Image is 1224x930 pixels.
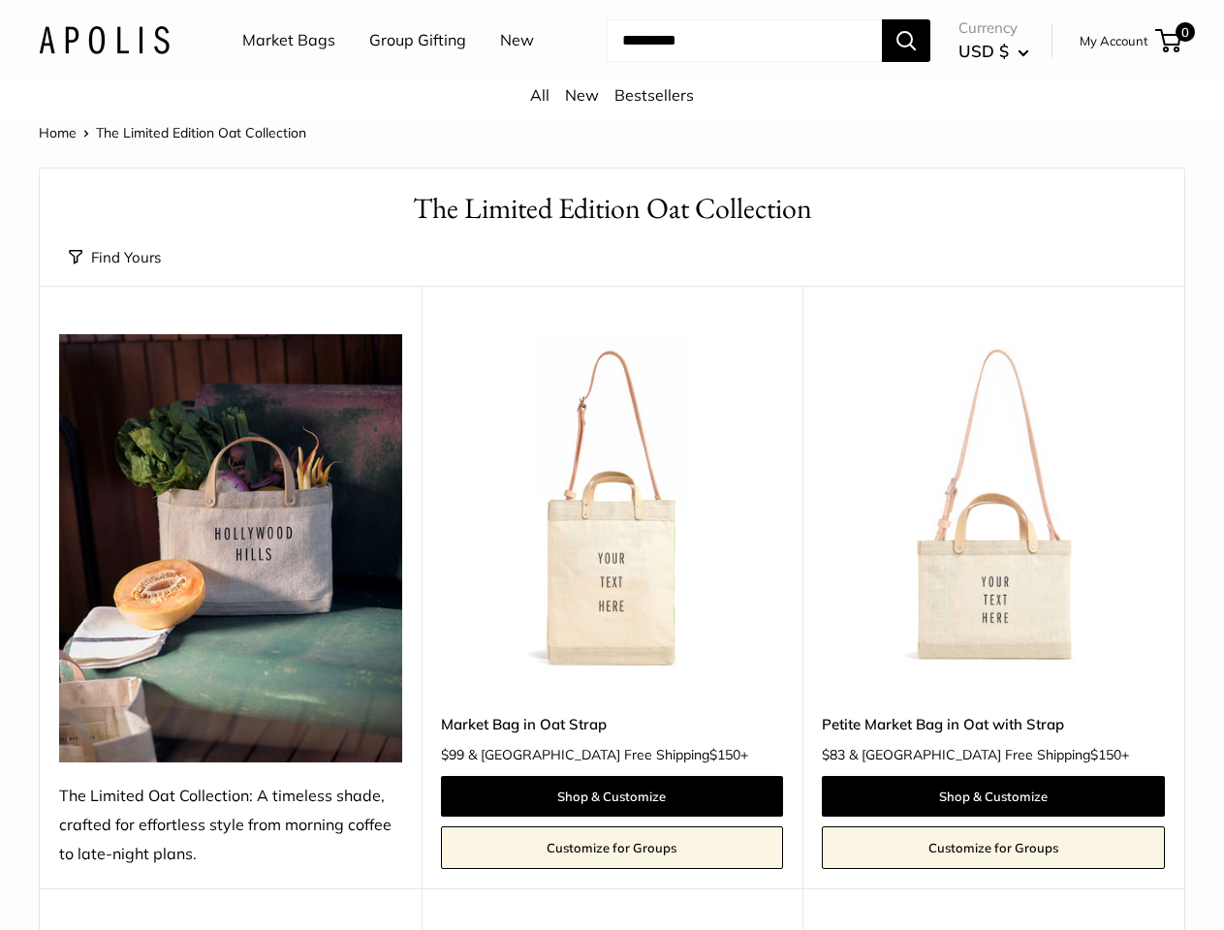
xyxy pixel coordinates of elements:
[69,188,1155,230] h1: The Limited Edition Oat Collection
[39,26,170,54] img: Apolis
[565,85,599,105] a: New
[441,334,784,677] a: Market Bag in Oat StrapMarket Bag in Oat Strap
[958,36,1029,67] button: USD $
[39,120,306,145] nav: Breadcrumb
[242,26,335,55] a: Market Bags
[468,748,748,761] span: & [GEOGRAPHIC_DATA] Free Shipping +
[96,124,306,141] span: The Limited Edition Oat Collection
[607,19,882,62] input: Search...
[1157,29,1181,52] a: 0
[1090,746,1121,763] span: $150
[69,244,161,271] button: Find Yours
[441,746,464,763] span: $99
[614,85,694,105] a: Bestsellers
[369,26,466,55] a: Group Gifting
[441,713,784,735] a: Market Bag in Oat Strap
[709,746,740,763] span: $150
[822,746,845,763] span: $83
[958,41,1009,61] span: USD $
[441,334,784,677] img: Market Bag in Oat Strap
[1176,22,1195,42] span: 0
[530,85,549,105] a: All
[1080,29,1148,52] a: My Account
[958,15,1029,42] span: Currency
[441,826,784,869] a: Customize for Groups
[822,826,1165,869] a: Customize for Groups
[822,334,1165,677] img: Petite Market Bag in Oat with Strap
[500,26,534,55] a: New
[822,776,1165,817] a: Shop & Customize
[441,776,784,817] a: Shop & Customize
[849,748,1129,761] span: & [GEOGRAPHIC_DATA] Free Shipping +
[882,19,930,62] button: Search
[822,713,1165,735] a: Petite Market Bag in Oat with Strap
[59,782,402,869] div: The Limited Oat Collection: A timeless shade, crafted for effortless style from morning coffee to...
[59,334,402,762] img: The Limited Oat Collection: A timeless shade, crafted for effortless style from morning coffee to...
[39,124,77,141] a: Home
[822,334,1165,677] a: Petite Market Bag in Oat with StrapPetite Market Bag in Oat with Strap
